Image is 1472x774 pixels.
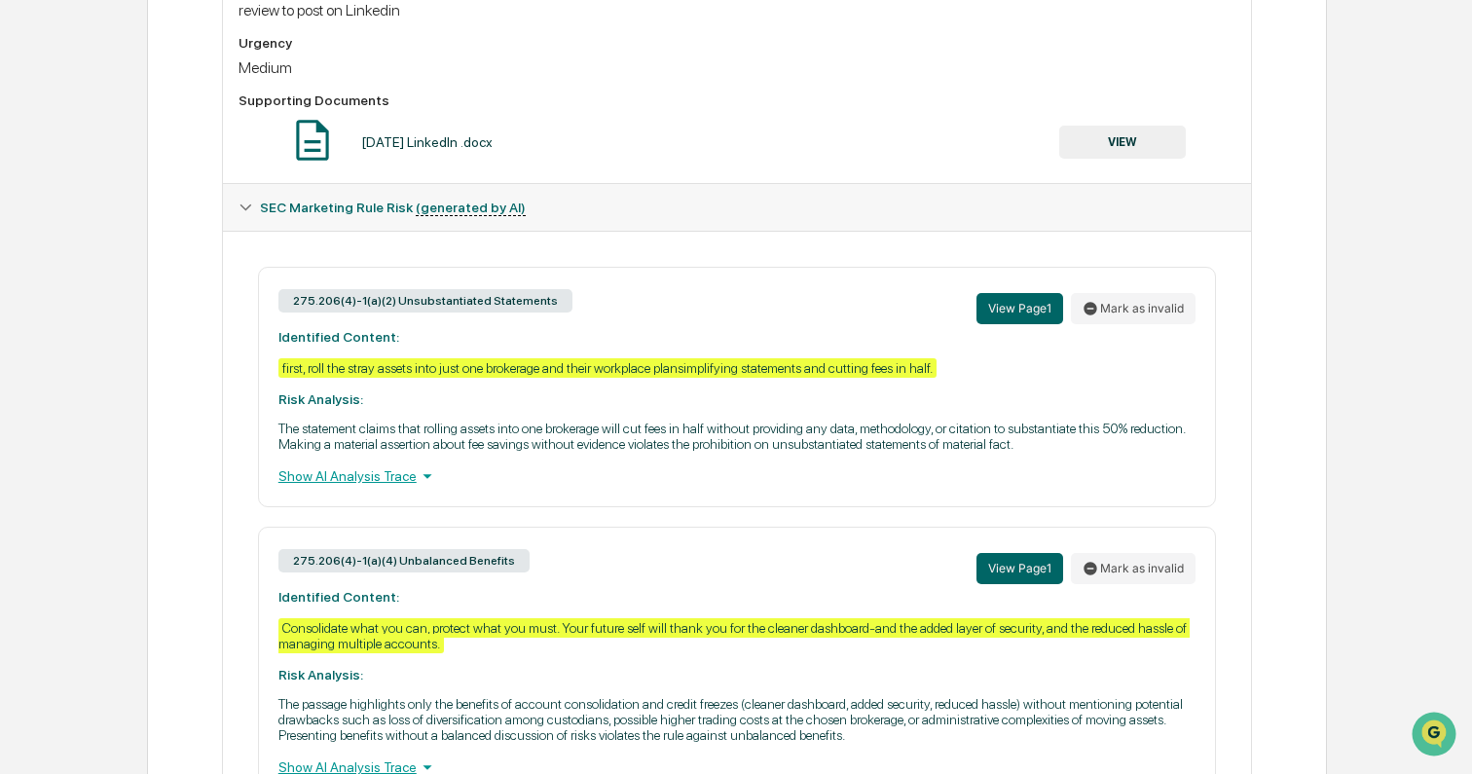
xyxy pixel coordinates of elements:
p: The passage highlights only the benefits of account consolidation and credit freezes (cleaner das... [278,696,1196,743]
span: SEC Marketing Rule Risk [260,200,526,215]
button: View Page1 [976,553,1063,584]
button: VIEW [1059,126,1186,159]
strong: Identified Content: [278,329,399,345]
div: Show AI Analysis Trace [278,465,1196,487]
u: (generated by AI) [416,200,526,216]
button: Start new chat [331,155,354,178]
strong: Identified Content: [278,589,399,605]
iframe: Open customer support [1410,710,1462,762]
div: 🖐️ [19,247,35,263]
p: The statement claims that rolling assets into one brokerage will cut fees in half without providi... [278,421,1196,452]
span: Attestations [161,245,241,265]
strong: Risk Analysis: [278,667,363,682]
div: review to post on Linkedin [239,1,1235,19]
div: 🔎 [19,284,35,300]
div: 🗄️ [141,247,157,263]
div: Consolidate what you can, protect what you must. Your future self will thank you for the cleaner ... [278,618,1190,653]
img: 1746055101610-c473b297-6a78-478c-a979-82029cc54cd1 [19,149,55,184]
div: 275.206(4)-1(a)(2) Unsubstantiated Statements [278,289,572,313]
p: How can we help? [19,41,354,72]
img: Document Icon [288,116,337,165]
a: 🗄️Attestations [133,238,249,273]
button: View Page1 [976,293,1063,324]
div: Urgency [239,35,1235,51]
div: [DATE] LinkedIn .docx [361,134,493,150]
div: We're available if you need us! [66,168,246,184]
div: Supporting Documents [239,92,1235,108]
strong: Risk Analysis: [278,391,363,407]
a: 🔎Data Lookup [12,275,130,310]
div: Start new chat [66,149,319,168]
a: 🖐️Preclearance [12,238,133,273]
button: Mark as invalid [1071,293,1196,324]
div: SEC Marketing Rule Risk (generated by AI) [223,184,1251,231]
span: Preclearance [39,245,126,265]
div: Medium [239,58,1235,77]
a: Powered byPylon [137,329,236,345]
button: Mark as invalid [1071,553,1196,584]
span: Data Lookup [39,282,123,302]
div: first, roll the stray assets into just one brokerage and their workplace plansimplifying statemen... [278,358,937,378]
div: 275.206(4)-1(a)(4) Unbalanced Benefits [278,549,530,572]
span: Pylon [194,330,236,345]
